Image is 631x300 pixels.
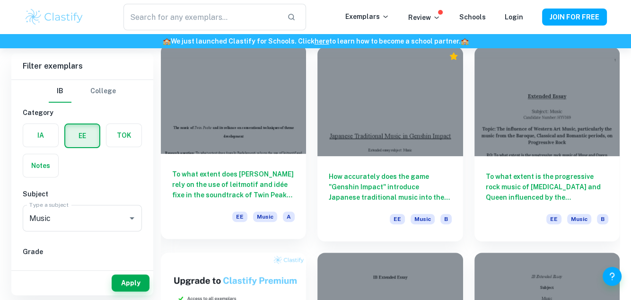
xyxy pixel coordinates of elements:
[283,212,295,222] span: A
[597,214,608,224] span: B
[23,107,142,118] h6: Category
[317,47,463,241] a: How accurately does the game "Genshin Impact" introduce Japanese traditional music into the Japan...
[23,189,142,199] h6: Subject
[125,212,139,225] button: Open
[90,80,116,103] button: College
[163,37,171,45] span: 🏫
[390,214,405,224] span: EE
[2,36,629,46] h6: We just launched Clastify for Schools. Click to learn how to become a school partner.
[505,13,523,21] a: Login
[459,13,486,21] a: Schools
[123,4,280,30] input: Search for any exemplars...
[23,154,58,177] button: Notes
[567,214,591,224] span: Music
[112,274,149,291] button: Apply
[408,12,440,23] p: Review
[461,37,469,45] span: 🏫
[49,80,71,103] button: IB
[65,124,99,147] button: EE
[411,214,435,224] span: Music
[172,169,295,200] h6: To what extent does [PERSON_NAME] rely on the use of leitmotif and idée fixe in the soundtrack of...
[603,267,622,286] button: Help and Feedback
[315,37,329,45] a: here
[474,47,620,241] a: To what extent is the progressive rock music of [MEDICAL_DATA] and Queen influenced by the compos...
[440,214,452,224] span: B
[49,80,116,103] div: Filter type choice
[24,8,84,26] img: Clastify logo
[546,214,561,224] span: EE
[23,124,58,147] button: IA
[345,11,389,22] p: Exemplars
[11,53,153,79] h6: Filter exemplars
[449,52,458,61] div: Premium
[161,47,306,241] a: To what extent does [PERSON_NAME] rely on the use of leitmotif and idée fixe in the soundtrack of...
[29,201,69,209] label: Type a subject
[23,247,142,257] h6: Grade
[253,212,277,222] span: Music
[232,212,247,222] span: EE
[329,171,451,203] h6: How accurately does the game "Genshin Impact" introduce Japanese traditional music into the Japan...
[106,124,141,147] button: TOK
[486,171,608,203] h6: To what extent is the progressive rock music of [MEDICAL_DATA] and Queen influenced by the compos...
[542,9,607,26] button: JOIN FOR FREE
